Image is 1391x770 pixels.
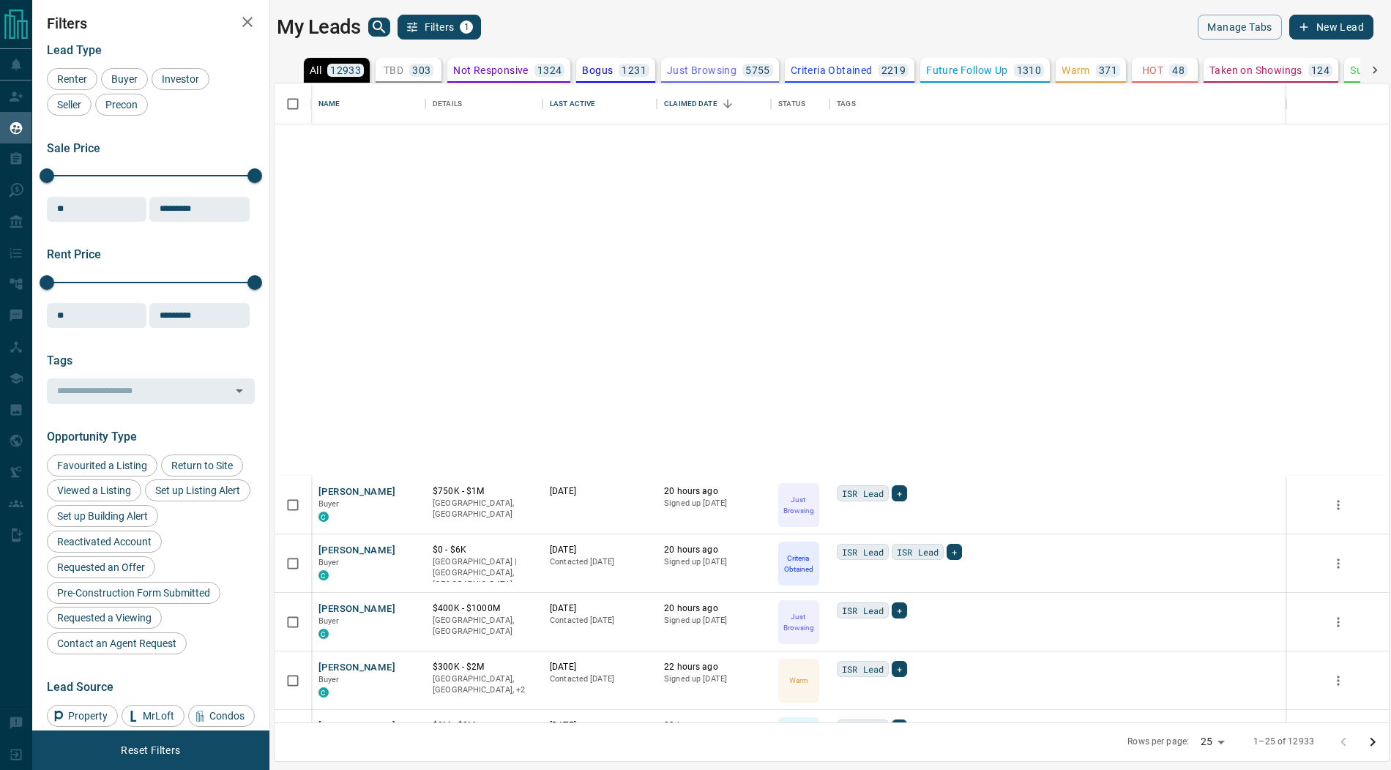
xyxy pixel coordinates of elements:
[368,18,390,37] button: search button
[311,83,425,124] div: Name
[550,719,649,732] p: [DATE]
[318,570,329,580] div: condos.ca
[582,65,613,75] p: Bogus
[947,544,962,560] div: +
[537,65,562,75] p: 1324
[550,556,649,568] p: Contacted [DATE]
[837,83,856,124] div: Tags
[52,638,182,649] span: Contact an Agent Request
[1253,736,1314,748] p: 1–25 of 12933
[384,65,403,75] p: TBD
[229,381,250,401] button: Open
[433,615,535,638] p: [GEOGRAPHIC_DATA], [GEOGRAPHIC_DATA]
[717,94,738,114] button: Sort
[47,680,113,694] span: Lead Source
[52,561,150,573] span: Requested an Offer
[412,65,430,75] p: 303
[318,719,395,733] button: [PERSON_NAME]
[433,673,535,696] p: West End, Toronto
[318,512,329,522] div: condos.ca
[150,485,245,496] span: Set up Listing Alert
[47,455,157,476] div: Favourited a Listing
[52,99,86,111] span: Seller
[789,675,808,686] p: Warm
[892,602,907,618] div: +
[47,556,155,578] div: Requested an Offer
[204,710,250,722] span: Condos
[398,15,482,40] button: Filters1
[780,553,818,575] p: Criteria Obtained
[1198,15,1281,40] button: Manage Tabs
[433,544,535,556] p: $0 - $6K
[897,545,939,559] span: ISR Lead
[780,611,818,633] p: Just Browsing
[1172,65,1185,75] p: 48
[1327,611,1349,633] button: more
[453,65,529,75] p: Not Responsive
[152,68,209,90] div: Investor
[47,582,220,604] div: Pre-Construction Form Submitted
[550,661,649,673] p: [DATE]
[106,73,143,85] span: Buyer
[425,83,542,124] div: Details
[745,65,770,75] p: 5755
[1099,65,1117,75] p: 371
[433,83,462,124] div: Details
[1327,553,1349,575] button: more
[1311,65,1330,75] p: 124
[926,65,1007,75] p: Future Follow Up
[157,73,204,85] span: Investor
[47,68,97,90] div: Renter
[664,83,717,124] div: Claimed Date
[52,587,215,599] span: Pre-Construction Form Submitted
[780,494,818,516] p: Just Browsing
[63,710,113,722] span: Property
[52,510,153,522] span: Set up Building Alert
[47,632,187,654] div: Contact an Agent Request
[433,556,535,591] p: [GEOGRAPHIC_DATA] | [GEOGRAPHIC_DATA], [GEOGRAPHIC_DATA]
[664,556,764,568] p: Signed up [DATE]
[52,612,157,624] span: Requested a Viewing
[1142,65,1163,75] p: HOT
[166,460,238,471] span: Return to Site
[318,83,340,124] div: Name
[330,65,361,75] p: 12933
[778,83,805,124] div: Status
[1062,65,1090,75] p: Warm
[145,479,250,501] div: Set up Listing Alert
[47,531,162,553] div: Reactivated Account
[318,675,340,684] span: Buyer
[1017,65,1042,75] p: 1310
[1358,728,1387,757] button: Go to next page
[47,505,158,527] div: Set up Building Alert
[842,486,884,501] span: ISR Lead
[542,83,657,124] div: Last Active
[897,603,902,618] span: +
[842,545,884,559] span: ISR Lead
[433,602,535,615] p: $400K - $1000M
[52,485,136,496] span: Viewed a Listing
[622,65,646,75] p: 1231
[433,485,535,498] p: $750K - $1M
[664,673,764,685] p: Signed up [DATE]
[664,602,764,615] p: 20 hours ago
[550,602,649,615] p: [DATE]
[664,719,764,732] p: 22 hours ago
[52,73,92,85] span: Renter
[47,430,137,444] span: Opportunity Type
[47,141,100,155] span: Sale Price
[52,536,157,547] span: Reactivated Account
[771,83,829,124] div: Status
[952,545,957,559] span: +
[550,485,649,498] p: [DATE]
[842,603,884,618] span: ISR Lead
[318,558,340,567] span: Buyer
[433,719,535,732] p: $8M - $8M
[100,99,143,111] span: Precon
[161,455,243,476] div: Return to Site
[897,486,902,501] span: +
[47,354,72,367] span: Tags
[550,544,649,556] p: [DATE]
[318,544,395,558] button: [PERSON_NAME]
[829,83,1286,124] div: Tags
